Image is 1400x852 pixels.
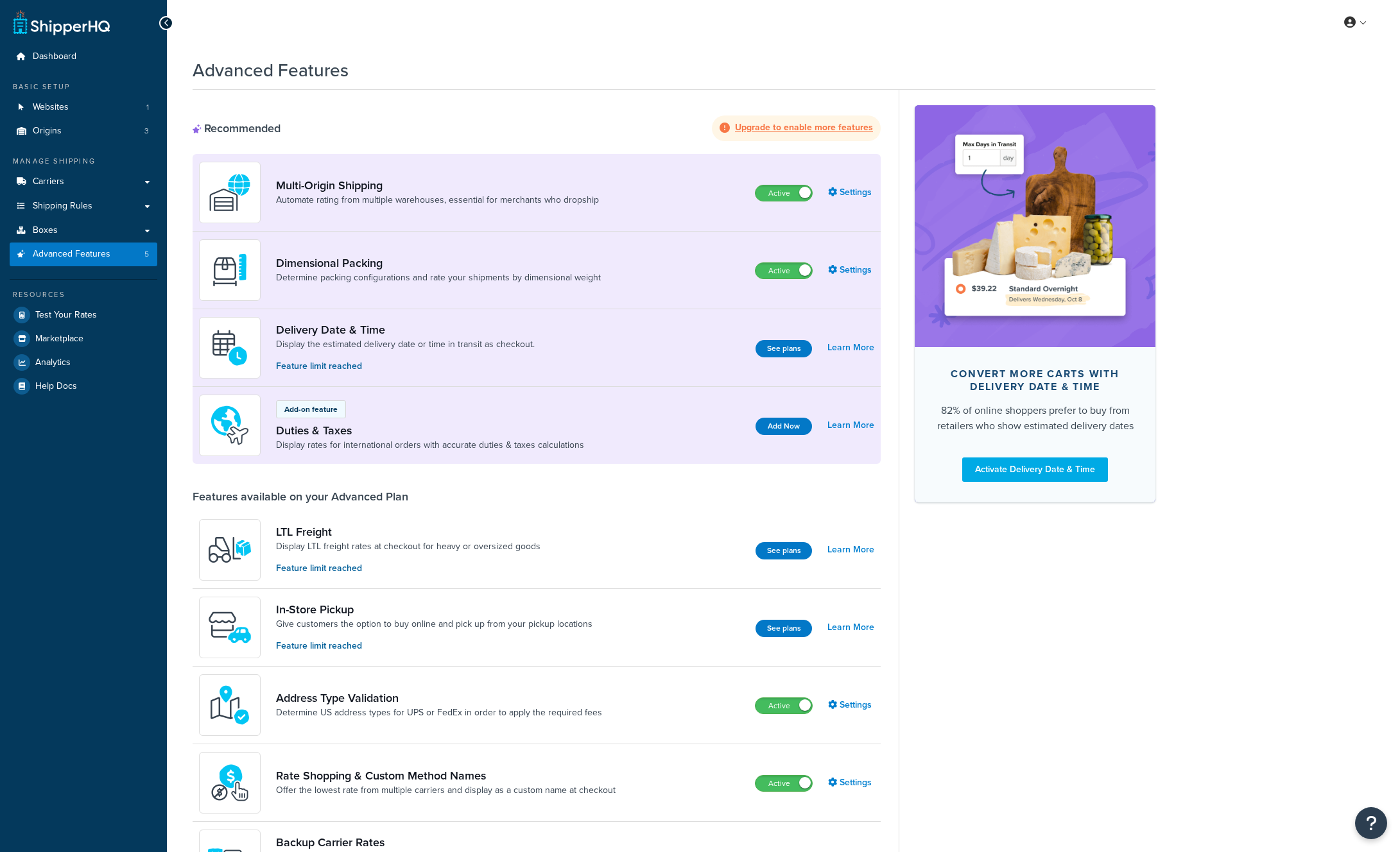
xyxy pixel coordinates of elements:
a: See plans [756,542,812,559]
p: Add-on feature [284,404,338,415]
a: Carriers [10,170,157,194]
a: Dashboard [10,45,157,69]
span: Origins [33,126,62,137]
li: Origins [10,119,157,143]
span: Marketplace [35,334,83,345]
a: Shipping Rules [10,194,157,218]
a: Display rates for international orders with accurate duties & taxes calculations [276,439,584,452]
a: Marketplace [10,327,157,350]
img: DTVBYsAAAAAASUVORK5CYII= [207,248,252,293]
a: Give customers the option to buy online and pick up from your pickup locations [276,618,592,631]
span: Websites [33,102,69,113]
div: Features available on your Advanced Plan [193,490,408,504]
span: Shipping Rules [33,201,92,212]
button: Add Now [756,418,812,435]
span: 3 [144,126,149,137]
a: See plans [756,620,812,637]
p: Feature limit reached [276,561,540,575]
a: Settings [828,261,874,279]
span: Analytics [35,357,71,368]
a: Determine packing configurations and rate your shipments by dimensional weight [276,271,601,284]
span: Advanced Features [33,249,110,260]
img: kIG8fy0lQAAAABJRU5ErkJggg== [207,683,252,728]
img: icon-duo-feat-landed-cost-7136b061.png [207,403,252,448]
label: Active [756,698,812,713]
a: Backup Carrier Rates [276,835,606,849]
img: y79ZsPf0fXUFUhFXDzUgf+ktZg5F2+ohG75+v3d2s1D9TjoU8PiyCIluIjV41seZevKCRuEjTPPOKHJsQcmKCXGdfprl3L4q7... [207,527,252,572]
strong: Upgrade to enable more features [735,121,873,134]
a: Rate Shopping & Custom Method Names [276,769,616,783]
a: Duties & Taxes [276,423,584,438]
a: Settings [828,696,874,714]
span: Boxes [33,225,58,236]
a: Analytics [10,351,157,374]
span: Carriers [33,176,64,187]
label: Active [756,776,812,791]
a: Learn More [827,339,874,357]
a: In-Store Pickup [276,602,592,617]
a: Websites1 [10,96,157,119]
h1: Advanced Features [193,58,349,83]
div: Convert more carts with delivery date & time [935,368,1135,393]
a: Test Your Rates [10,303,157,327]
a: Boxes [10,219,157,243]
a: Offer the lowest rate from multiple carriers and display as a custom name at checkout [276,784,616,797]
a: Determine US address types for UPS or FedEx in order to apply the required fees [276,706,602,719]
a: Activate Delivery Date & Time [962,457,1108,482]
img: gfkeb5ejjkALwAAAABJRU5ErkJggg== [207,325,252,370]
a: Learn More [827,541,874,559]
li: Advanced Features [10,243,157,266]
a: LTL Freight [276,525,540,539]
a: Settings [828,183,874,201]
a: Display LTL freight rates at checkout for heavy or oversized goods [276,540,540,553]
span: Test Your Rates [35,310,97,321]
a: Display the estimated delivery date or time in transit as checkout. [276,338,535,351]
div: Resources [10,289,157,300]
a: Settings [828,774,874,792]
label: Active [756,263,812,278]
img: wfgcfpwTIucLEAAAAASUVORK5CYII= [207,605,252,650]
div: 82% of online shoppers prefer to buy from retailers who show estimated delivery dates [935,403,1135,434]
span: Dashboard [33,51,76,62]
a: Address Type Validation [276,691,602,705]
img: icon-duo-feat-rate-shopping-ecdd8bed.png [207,760,252,805]
a: Delivery Date & Time [276,323,535,337]
p: Feature limit reached [276,359,535,373]
img: feature-image-ddt-36eae7f7280da8017bfb280eaccd9c446f90b1fe08728e4019434db127062ab4.png [934,124,1136,327]
a: Multi-Origin Shipping [276,178,599,192]
a: Advanced Features5 [10,243,157,266]
span: 5 [144,249,149,260]
label: Active [756,185,812,201]
div: Manage Shipping [10,156,157,167]
button: Open Resource Center [1355,807,1387,839]
a: Learn More [827,416,874,434]
div: Basic Setup [10,81,157,92]
a: Help Docs [10,375,157,398]
li: Websites [10,96,157,119]
span: 1 [146,102,149,113]
span: Help Docs [35,381,77,392]
a: Learn More [827,618,874,636]
p: Feature limit reached [276,639,592,653]
div: Recommended [193,121,281,135]
a: Origins3 [10,119,157,143]
a: See plans [756,340,812,357]
a: Dimensional Packing [276,256,601,270]
a: Automate rating from multiple warehouses, essential for merchants who dropship [276,194,599,207]
img: WatD5o0RtDAAAAAElFTkSuQmCC [207,170,252,215]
